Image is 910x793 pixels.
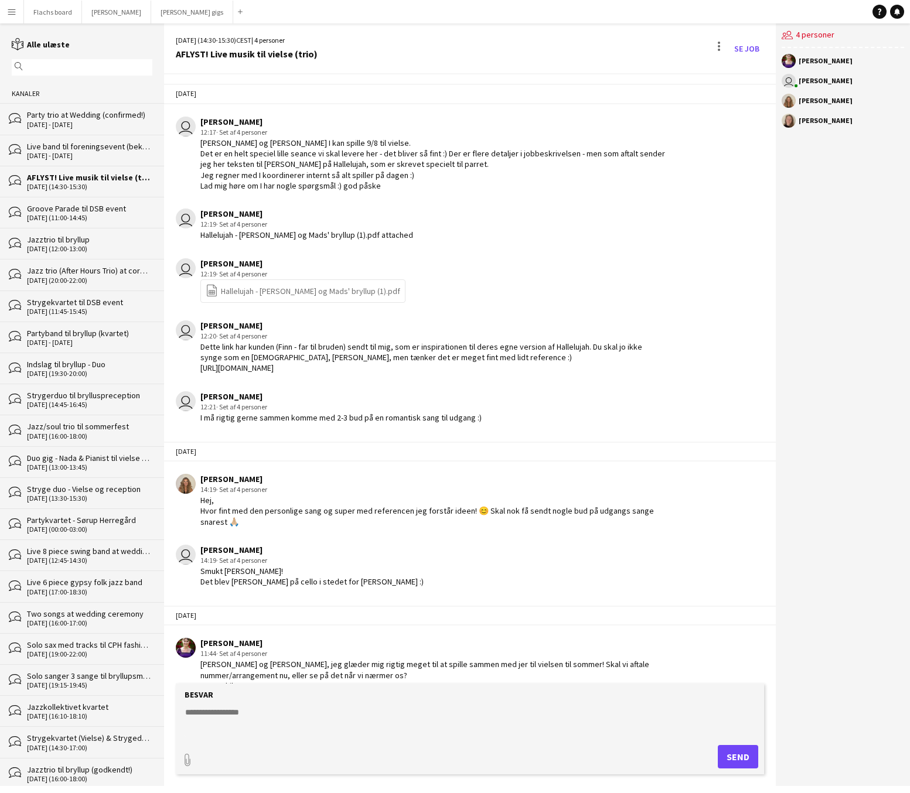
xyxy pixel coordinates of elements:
[216,220,267,228] span: · Set af 4 personer
[27,650,152,658] div: [DATE] (19:00-22:00)
[799,97,853,104] div: [PERSON_NAME]
[782,23,904,48] div: 4 personer
[200,230,413,240] div: Hallelujah - [PERSON_NAME] og Mads' bryllup (1).pdf attached
[718,745,758,768] button: Send
[200,412,482,423] div: I må rigtig gerne sammen komme med 2-3 bud på en romantisk sang til udgang :)
[236,36,251,45] span: CEST
[27,525,152,534] div: [DATE] (00:00-03:00)
[200,331,665,341] div: 12:20
[27,121,152,129] div: [DATE] - [DATE]
[164,442,776,462] div: [DATE]
[200,219,413,230] div: 12:19
[216,556,267,565] span: · Set af 4 personer
[730,39,764,58] a: Se Job
[200,648,665,659] div: 11:44
[176,35,318,46] div: [DATE] (14:30-15:30) | 4 personer
[27,339,152,347] div: [DATE] - [DATE]
[27,265,152,276] div: Jazz trio (After Hours Trio) at corporate dinner
[27,577,152,587] div: Live 6 piece gypsy folk jazz band
[27,390,152,401] div: Strygerduo til brylluspreception
[164,84,776,104] div: [DATE]
[27,453,152,463] div: Duo gig - Nada & Pianist til vielse på Reffen
[27,463,152,471] div: [DATE] (13:00-13:45)
[27,359,152,370] div: Indslag til bryllup - Duo
[200,269,405,279] div: 12:19
[27,640,152,650] div: Solo sax med tracks til CPH fashion event
[27,401,152,409] div: [DATE] (14:45-16:45)
[27,619,152,627] div: [DATE] (16:00-17:00)
[185,689,213,700] label: Besvar
[27,432,152,440] div: [DATE] (16:00-18:00)
[27,712,152,720] div: [DATE] (16:10-18:10)
[82,1,151,23] button: [PERSON_NAME]
[12,39,70,50] a: Alle ulæste
[151,1,233,23] button: [PERSON_NAME] gigs
[27,494,152,503] div: [DATE] (13:30-15:30)
[27,764,152,775] div: Jazztrio til bryllup (godkendt!)
[27,609,152,619] div: Two songs at wedding ceremony
[200,545,424,555] div: [PERSON_NAME]
[27,328,152,339] div: Partyband til bryllup (kvartet)
[216,402,267,411] span: · Set af 4 personer
[27,515,152,525] div: Partykvartet - Sørup Herregård
[200,402,482,412] div: 12:21
[200,208,413,219] div: [PERSON_NAME]
[27,733,152,743] div: Strygekvartet (Vielse) & Strygeduo (Reception)
[27,775,152,783] div: [DATE] (16:00-18:00)
[216,331,267,340] span: · Set af 4 personer
[799,77,853,84] div: [PERSON_NAME]
[27,183,152,191] div: [DATE] (14:30-15:30)
[27,276,152,285] div: [DATE] (20:00-22:00)
[216,269,267,278] span: · Set af 4 personer
[27,588,152,596] div: [DATE] (17:00-18:30)
[27,370,152,378] div: [DATE] (19:30-20:00)
[200,659,665,702] div: [PERSON_NAME] og [PERSON_NAME], jeg glæder mig rigtig meget til at spille sammen med jer til viel...
[200,555,424,566] div: 14:19
[200,258,405,269] div: [PERSON_NAME]
[24,1,82,23] button: Flachs board
[200,117,665,127] div: [PERSON_NAME]
[27,297,152,307] div: Strygekvartet til DSB event
[27,245,152,253] div: [DATE] (12:00-13:00)
[27,744,152,752] div: [DATE] (14:30-17:00)
[27,141,152,152] div: Live band til foreningsevent (bekræftet)
[27,484,152,494] div: Stryge duo - Vielse og reception
[200,320,665,331] div: [PERSON_NAME]
[216,649,267,658] span: · Set af 4 personer
[27,671,152,681] div: Solo sanger 3 sange til bryllupsmiddag
[799,117,853,124] div: [PERSON_NAME]
[164,606,776,625] div: [DATE]
[200,138,665,191] div: [PERSON_NAME] og [PERSON_NAME] I kan spille 9/8 til vielse. Det er en helt speciel lille seance v...
[27,546,152,556] div: Live 8 piece swing band at wedding reception
[27,172,152,183] div: AFLYST! Live musik til vielse (trio)
[27,234,152,245] div: Jazztrio til bryllup
[206,284,400,298] a: Hallelujah - [PERSON_NAME] og Mads' bryllup (1).pdf
[200,566,424,587] div: Smukt [PERSON_NAME]! Det blev [PERSON_NAME] på cello i stedet for [PERSON_NAME] :)
[176,49,318,59] div: AFLYST! Live musik til vielse (trio)
[216,485,267,494] span: · Set af 4 personer
[799,57,853,64] div: [PERSON_NAME]
[216,128,267,136] span: · Set af 4 personer
[200,391,482,402] div: [PERSON_NAME]
[27,203,152,214] div: Groove Parade til DSB event
[200,484,665,495] div: 14:19
[27,421,152,432] div: Jazz/soul trio til sommerfest
[200,341,665,374] div: Dette link har kunden (Finn - far til bruden) sendt til mig, som er inspirationen til deres egne ...
[200,127,665,138] div: 12:17
[200,474,665,484] div: [PERSON_NAME]
[200,638,665,648] div: [PERSON_NAME]
[200,495,665,527] div: Hej, Hvor fint med den personlige sang og super med referencen jeg forstår ideen! 😊 Skal nok få s...
[27,307,152,316] div: [DATE] (11:45-15:45)
[27,702,152,712] div: Jazzkollektivet kvartet
[27,681,152,689] div: [DATE] (19:15-19:45)
[27,214,152,222] div: [DATE] (11:00-14:45)
[27,556,152,565] div: [DATE] (12:45-14:30)
[27,152,152,160] div: [DATE] - [DATE]
[27,110,152,120] div: Party trio at Wedding (confirmed!)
